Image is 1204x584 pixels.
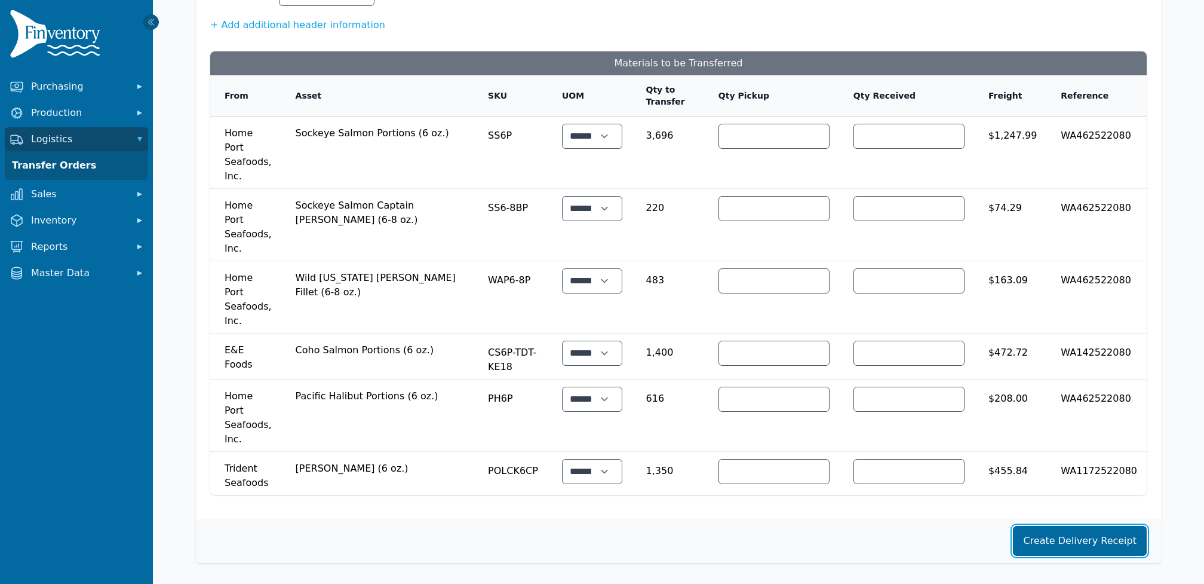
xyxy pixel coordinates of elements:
span: Logistics [31,132,127,146]
span: Master Data [31,266,127,280]
span: Sockeye Salmon Captain [PERSON_NAME] (6-8 oz.) [296,194,464,227]
th: Qty Pickup [704,75,839,117]
td: WA462522080 [1046,261,1147,334]
span: 616 [646,384,695,406]
th: Qty to Transfer [632,75,704,117]
td: POLCK6CP [474,452,548,496]
span: Wild [US_STATE] [PERSON_NAME] Fillet (6-8 oz.) [296,266,464,299]
td: WA142522080 [1046,334,1147,380]
button: Inventory [5,209,148,233]
span: 1,400 [646,338,695,360]
span: Home Port Seafoods, Inc. [225,121,272,184]
th: UOM [548,75,632,117]
span: Purchasing [31,80,127,94]
td: CS6P-TDT-KE18 [474,334,548,380]
span: Pacific Halibut Portions (6 oz.) [296,384,464,403]
td: $74.29 [974,189,1046,261]
span: Home Port Seafoods, Inc. [225,384,272,447]
th: Asset [281,75,474,117]
button: Create Delivery Receipt [1013,526,1147,556]
td: $163.09 [974,261,1046,334]
span: Trident Seafoods [225,457,272,490]
button: Logistics [5,127,148,151]
span: 483 [646,266,695,288]
span: Reports [31,240,127,254]
td: WA462522080 [1046,117,1147,189]
span: Sales [31,187,127,201]
span: 220 [646,194,695,215]
img: Finventory [10,10,105,63]
span: Production [31,106,127,120]
td: SS6P [474,117,548,189]
span: 1,350 [646,457,695,478]
button: Master Data [5,261,148,285]
th: Reference [1046,75,1147,117]
span: Coho Salmon Portions (6 oz.) [296,338,464,357]
button: Production [5,101,148,125]
span: 3,696 [646,121,695,143]
td: WA1172522080 [1046,452,1147,496]
th: From [210,75,281,117]
button: + Add additional header information [210,18,385,32]
span: Home Port Seafoods, Inc. [225,266,272,328]
a: Transfer Orders [7,154,146,178]
h3: Materials to be Transferred [210,51,1147,75]
span: Inventory [31,213,127,228]
td: WA462522080 [1046,380,1147,452]
td: SS6-8BP [474,189,548,261]
th: SKU [474,75,548,117]
button: Sales [5,182,148,206]
span: Home Port Seafoods, Inc. [225,194,272,256]
td: PH6P [474,380,548,452]
button: Reports [5,235,148,259]
button: Purchasing [5,75,148,99]
td: $455.84 [974,452,1046,496]
th: Freight [974,75,1046,117]
td: WA462522080 [1046,189,1147,261]
td: WAP6-8P [474,261,548,334]
span: [PERSON_NAME] (6 oz.) [296,457,464,476]
span: E&E Foods [225,338,272,372]
td: $208.00 [974,380,1046,452]
span: Sockeye Salmon Portions (6 oz.) [296,121,464,140]
td: $472.72 [974,334,1046,380]
td: $1,247.99 [974,117,1046,189]
th: Qty Received [839,75,974,117]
